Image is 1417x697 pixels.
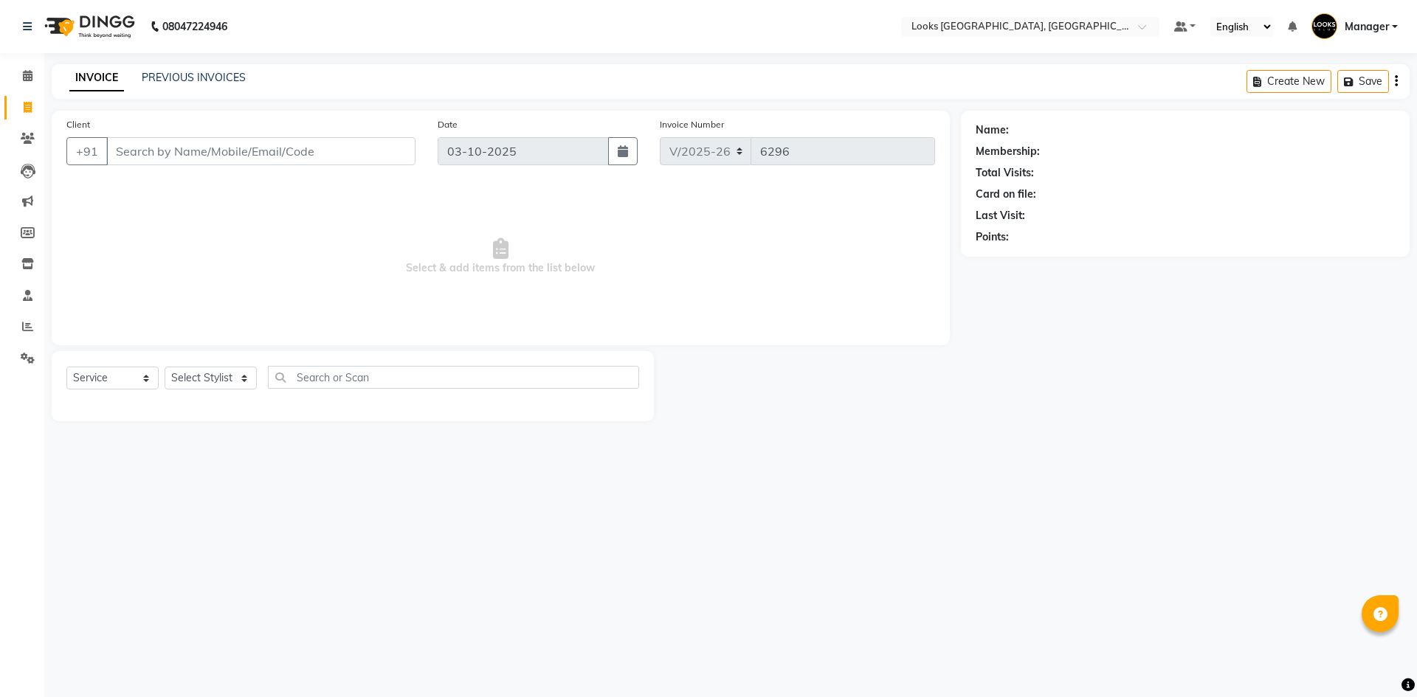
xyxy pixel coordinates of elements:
b: 08047224946 [162,6,227,47]
input: Search or Scan [268,366,639,389]
div: Name: [976,122,1009,138]
img: logo [38,6,139,47]
div: Card on file: [976,187,1036,202]
div: Membership: [976,144,1040,159]
input: Search by Name/Mobile/Email/Code [106,137,416,165]
span: Manager [1345,19,1389,35]
button: Create New [1247,70,1331,93]
label: Client [66,118,90,131]
label: Date [438,118,458,131]
img: Manager [1311,13,1337,39]
div: Total Visits: [976,165,1034,181]
button: Save [1337,70,1389,93]
div: Points: [976,229,1009,245]
button: +91 [66,137,108,165]
iframe: chat widget [1355,638,1402,682]
a: PREVIOUS INVOICES [142,71,246,84]
span: Select & add items from the list below [66,183,935,330]
a: INVOICE [69,65,124,91]
label: Invoice Number [660,118,724,131]
div: Last Visit: [976,208,1025,223]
